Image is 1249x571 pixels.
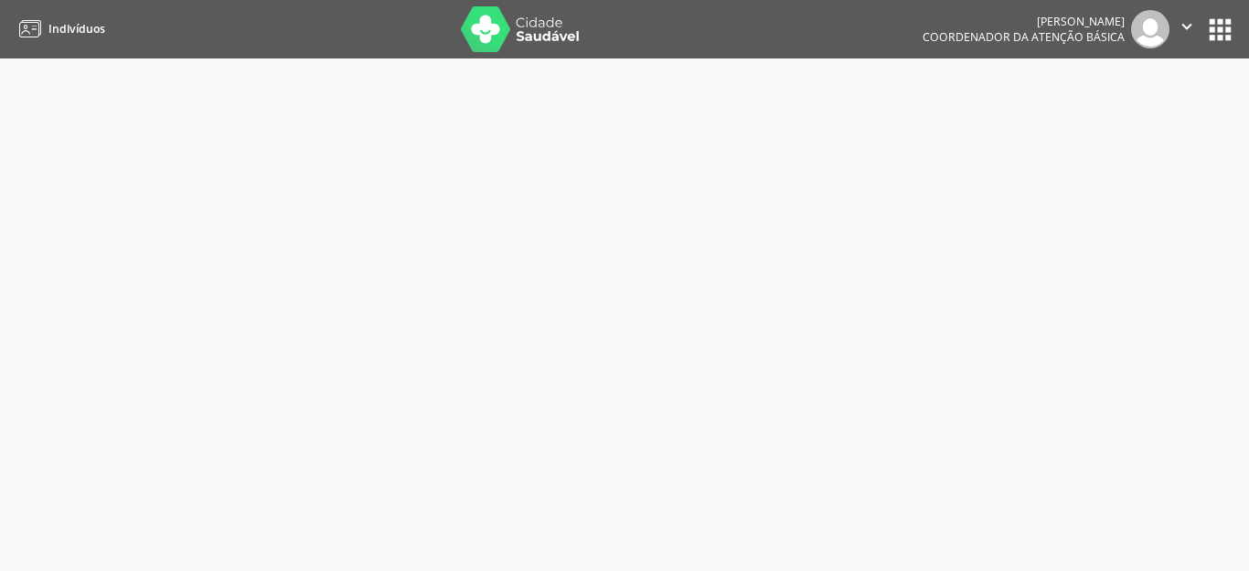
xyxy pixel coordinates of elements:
i:  [1177,16,1197,37]
a: Indivíduos [13,14,105,44]
div: [PERSON_NAME] [923,14,1125,29]
button: apps [1204,14,1236,46]
button:  [1169,10,1204,48]
span: Indivíduos [48,21,105,37]
img: img [1131,10,1169,48]
span: Coordenador da Atenção Básica [923,29,1125,45]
